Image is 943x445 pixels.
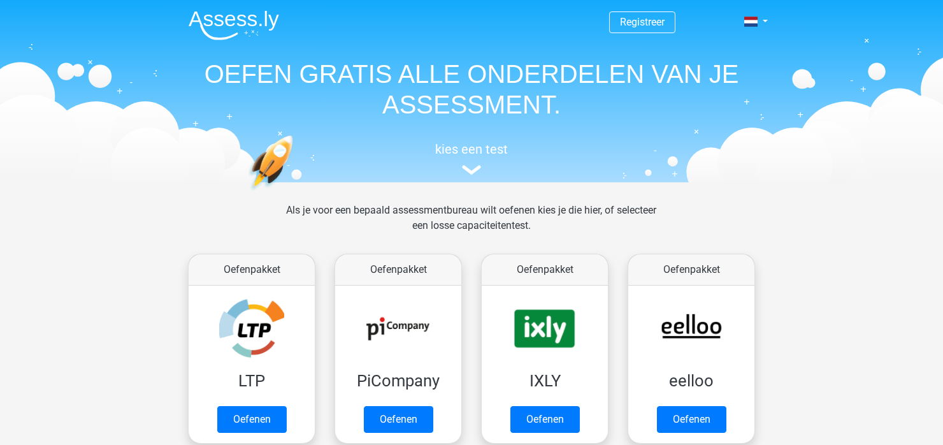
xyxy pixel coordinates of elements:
[620,16,665,28] a: Registreer
[178,59,765,120] h1: OEFEN GRATIS ALLE ONDERDELEN VAN JE ASSESSMENT.
[364,406,433,433] a: Oefenen
[657,406,726,433] a: Oefenen
[462,165,481,175] img: assessment
[510,406,580,433] a: Oefenen
[189,10,279,40] img: Assessly
[217,406,287,433] a: Oefenen
[178,142,765,175] a: kies een test
[276,203,666,249] div: Als je voor een bepaald assessmentbureau wilt oefenen kies je die hier, of selecteer een losse ca...
[178,142,765,157] h5: kies een test
[248,135,342,251] img: oefenen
